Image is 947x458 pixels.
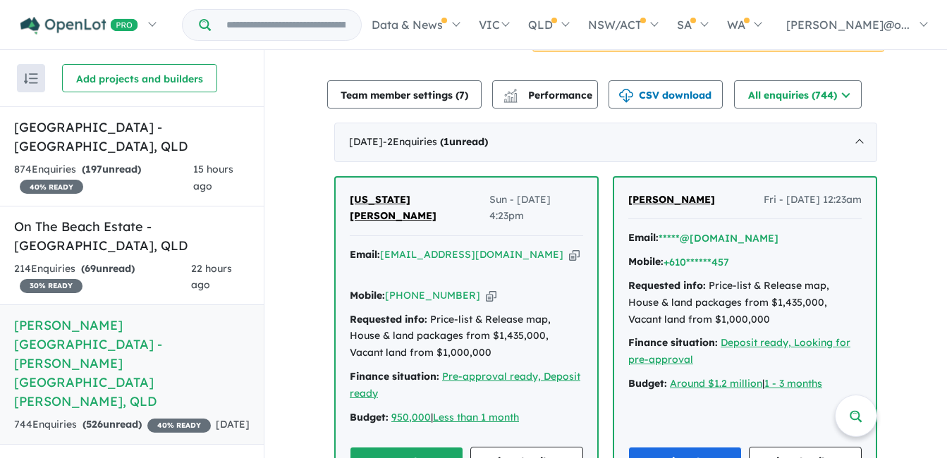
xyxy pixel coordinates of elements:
strong: Mobile: [628,255,664,268]
span: 15 hours ago [193,163,233,192]
button: Add projects and builders [62,64,217,92]
img: line-chart.svg [504,89,517,97]
span: 69 [85,262,96,275]
button: Performance [492,80,598,109]
div: | [350,409,583,426]
span: [PERSON_NAME]@o... [786,18,910,32]
button: All enquiries (744) [734,80,862,109]
div: Price-list & Release map, House & land packages from $1,435,000, Vacant land from $1,000,000 [350,311,583,361]
span: 22 hours ago [191,262,232,292]
button: Team member settings (7) [327,80,482,109]
div: [DATE] [334,123,877,162]
a: [EMAIL_ADDRESS][DOMAIN_NAME] [380,248,563,261]
a: [US_STATE][PERSON_NAME] [350,192,489,225]
strong: Email: [350,248,380,261]
a: Less than 1 month [433,411,519,423]
h5: [GEOGRAPHIC_DATA] - [GEOGRAPHIC_DATA] , QLD [14,118,250,156]
strong: ( unread) [440,135,488,148]
span: 197 [85,163,102,175]
input: Try estate name, suburb, builder or developer [214,10,358,40]
a: [PERSON_NAME] [628,192,715,209]
strong: Finance situation: [350,370,439,383]
strong: Requested info: [350,313,427,326]
button: Copy [486,288,496,303]
span: 526 [86,418,103,431]
span: 30 % READY [20,279,83,293]
strong: ( unread) [83,418,142,431]
a: Deposit ready, Looking for pre-approval [628,336,850,366]
div: Price-list & Release map, House & land packages from $1,435,000, Vacant land from $1,000,000 [628,278,862,328]
span: Fri - [DATE] 12:23am [764,192,862,209]
span: Sun - [DATE] 4:23pm [489,192,583,225]
span: 40 % READY [147,419,211,433]
img: sort.svg [24,73,38,84]
div: 214 Enquir ies [14,261,191,295]
span: 1 [444,135,449,148]
a: 950,000 [391,411,431,423]
span: [DATE] [216,418,250,431]
a: [PHONE_NUMBER] [385,289,480,302]
h5: [PERSON_NAME][GEOGRAPHIC_DATA] - [PERSON_NAME][GEOGRAPHIC_DATA][PERSON_NAME] , QLD [14,316,250,411]
img: Openlot PRO Logo White [20,17,138,35]
strong: Budget: [628,377,667,390]
span: - 2 Enquir ies [383,135,488,148]
div: | [628,376,862,392]
a: 1 - 3 months [764,377,822,390]
div: 874 Enquir ies [14,161,193,195]
span: Performance [506,89,592,101]
a: Pre-approval ready, Deposit ready [350,370,580,400]
strong: ( unread) [82,163,141,175]
img: download icon [619,89,633,103]
div: 744 Enquir ies [14,416,211,433]
button: Copy [569,247,580,262]
strong: Requested info: [628,279,706,292]
a: Around $1.2 million [670,377,762,390]
strong: Budget: [350,411,389,423]
strong: Email: [628,231,659,244]
strong: Mobile: [350,289,385,302]
h5: On The Beach Estate - [GEOGRAPHIC_DATA] , QLD [14,217,250,255]
img: bar-chart.svg [503,93,518,102]
span: 7 [459,89,465,101]
strong: ( unread) [81,262,135,275]
span: [PERSON_NAME] [628,193,715,206]
span: [US_STATE][PERSON_NAME] [350,193,436,223]
button: CSV download [609,80,723,109]
span: 40 % READY [20,180,83,194]
strong: Finance situation: [628,336,718,349]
